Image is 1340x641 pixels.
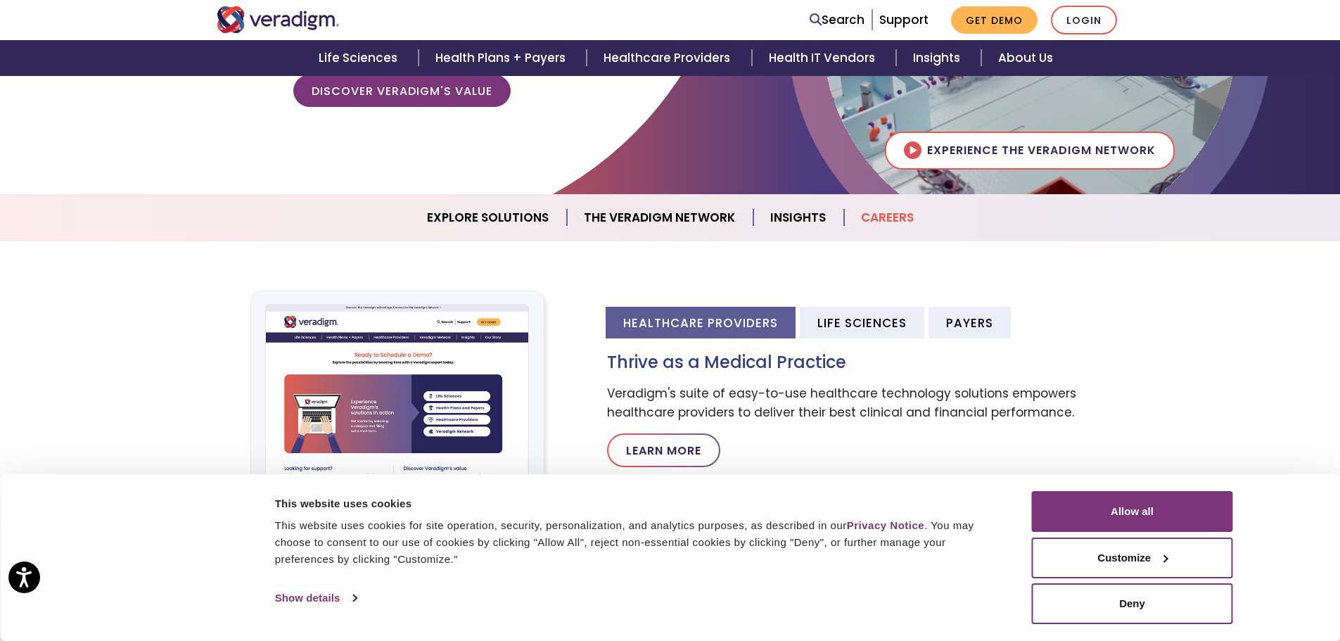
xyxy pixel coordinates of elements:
a: Explore Solutions [410,200,567,236]
button: Deny [1032,583,1233,624]
li: Healthcare Providers [606,307,796,338]
div: This website uses cookies [275,495,1000,512]
button: Allow all [1032,491,1233,532]
h3: Thrive as a Medical Practice [607,353,1124,373]
a: Support [879,11,929,28]
a: The Veradigm Network [567,200,753,236]
a: Health IT Vendors [752,40,896,76]
a: Insights [896,40,981,76]
p: Veradigm's suite of easy-to-use healthcare technology solutions empowers healthcare providers to ... [607,384,1124,422]
a: Get Demo [951,6,1038,34]
a: Discover Veradigm's Value [293,75,511,107]
a: Careers [844,200,931,236]
li: Payers [929,307,1011,338]
a: Privacy Notice [847,519,924,531]
a: About Us [981,40,1070,76]
a: Healthcare Providers [587,40,751,76]
a: Health Plans + Payers [419,40,587,76]
a: Life Sciences [302,40,419,76]
li: Life Sciences [800,307,924,338]
img: Veradigm logo [217,6,340,33]
a: Show details [275,588,357,609]
div: This website uses cookies for site operation, security, personalization, and analytics purposes, ... [275,517,1000,568]
a: Login [1051,6,1117,34]
a: Insights [753,200,844,236]
a: Search [810,11,864,30]
button: Customize [1032,538,1233,578]
a: Learn More [607,433,720,467]
iframe: Drift Chat Widget [1070,540,1323,624]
